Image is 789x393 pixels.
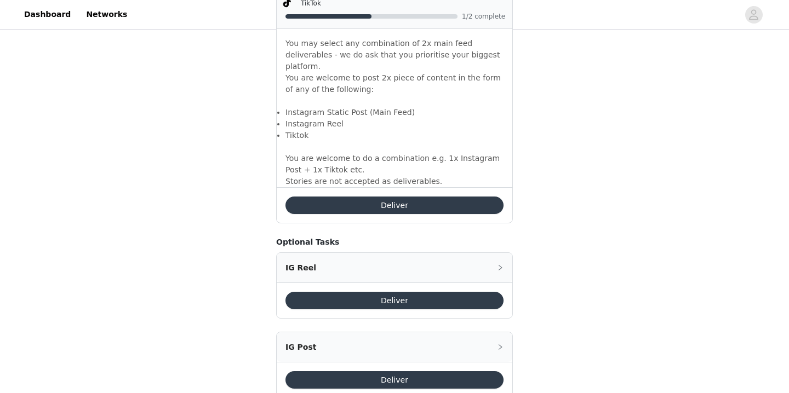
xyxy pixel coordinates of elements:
div: icon: rightIG Post [277,332,512,362]
button: Deliver [285,371,504,389]
i: icon: right [497,344,504,350]
p: You may select any combination of 2x main feed deliverables - we do ask that you prioritise your ... [285,38,504,107]
button: Deliver [285,196,504,214]
li: Instagram Static Post (Main Feed) [285,107,504,118]
p: You are welcome to do a combination e.g. 1x Instagram Post + 1x Tiktok etc. Stories are not accep... [285,141,504,187]
h4: Optional Tasks [276,236,513,248]
a: Dashboard [18,2,77,27]
i: icon: right [497,264,504,271]
span: 1/2 complete [462,13,506,20]
div: icon: rightIG Reel [277,253,512,282]
div: avatar [748,6,759,24]
li: Tiktok [285,130,504,141]
a: Networks [79,2,134,27]
button: Deliver [285,292,504,309]
li: Instagram Reel [285,118,504,130]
